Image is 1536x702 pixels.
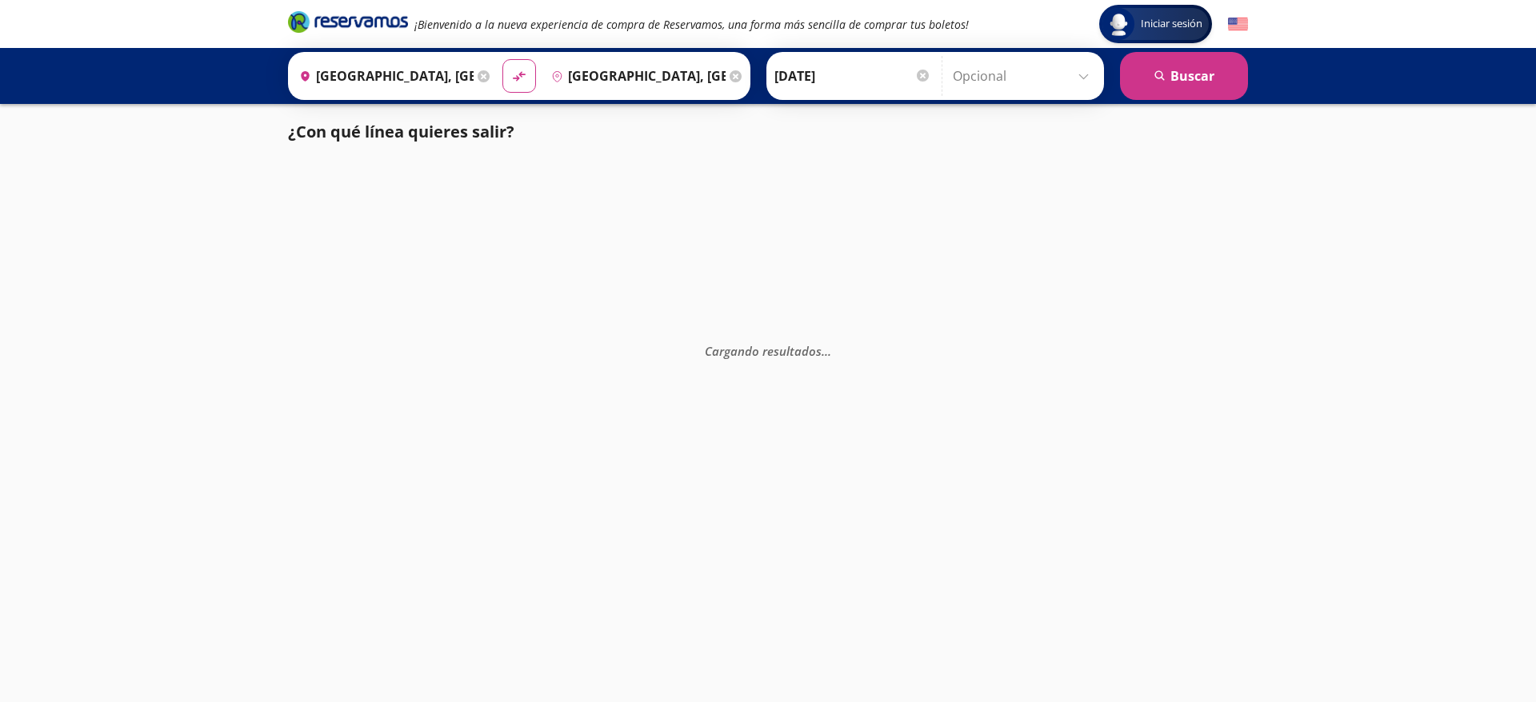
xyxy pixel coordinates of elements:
[825,343,828,359] span: .
[953,56,1096,96] input: Opcional
[288,10,408,38] a: Brand Logo
[288,10,408,34] i: Brand Logo
[822,343,825,359] span: .
[288,120,514,144] p: ¿Con qué línea quieres salir?
[1134,16,1209,32] span: Iniciar sesión
[1228,14,1248,34] button: English
[1120,52,1248,100] button: Buscar
[414,17,969,32] em: ¡Bienvenido a la nueva experiencia de compra de Reservamos, una forma más sencilla de comprar tus...
[774,56,931,96] input: Elegir Fecha
[705,343,831,359] em: Cargando resultados
[293,56,474,96] input: Buscar Origen
[545,56,726,96] input: Buscar Destino
[828,343,831,359] span: .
